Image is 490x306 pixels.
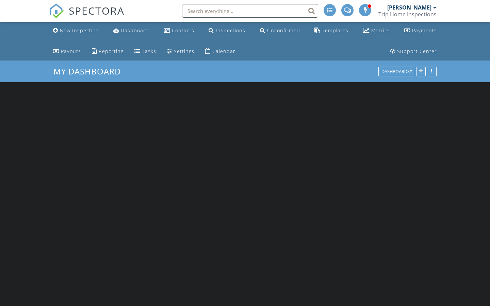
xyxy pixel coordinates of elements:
div: New Inspection [60,27,99,34]
div: Tasks [142,48,156,54]
a: Settings [164,45,197,58]
div: Settings [174,48,194,54]
span: SPECTORA [69,3,125,18]
img: The Best Home Inspection Software - Spectora [49,3,64,18]
div: Reporting [99,48,124,54]
div: [PERSON_NAME] [387,4,431,11]
div: Calendar [212,48,235,54]
a: Unconfirmed [257,24,303,37]
div: Dashboards [381,69,412,74]
a: Reporting [89,45,126,58]
a: Inspections [206,24,248,37]
a: New Inspection [50,24,102,37]
a: Support Center [388,45,440,58]
a: Contacts [161,24,197,37]
a: Metrics [360,24,393,37]
div: Payouts [61,48,81,54]
div: Dashboard [121,27,149,34]
div: Trip Home Inspections [378,11,437,18]
div: Support Center [397,48,437,54]
button: Dashboards [378,67,415,76]
div: Templates [322,27,348,34]
div: Inspections [216,27,245,34]
div: Metrics [371,27,390,34]
div: Unconfirmed [267,27,300,34]
a: Tasks [132,45,159,58]
a: My Dashboard [53,66,127,77]
a: Payouts [50,45,84,58]
a: SPECTORA [49,9,125,23]
a: Templates [312,24,351,37]
a: Calendar [202,45,238,58]
input: Search everything... [182,4,318,18]
div: Payments [412,27,437,34]
a: Payments [402,24,440,37]
div: Contacts [172,27,194,34]
a: Dashboard [111,24,152,37]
